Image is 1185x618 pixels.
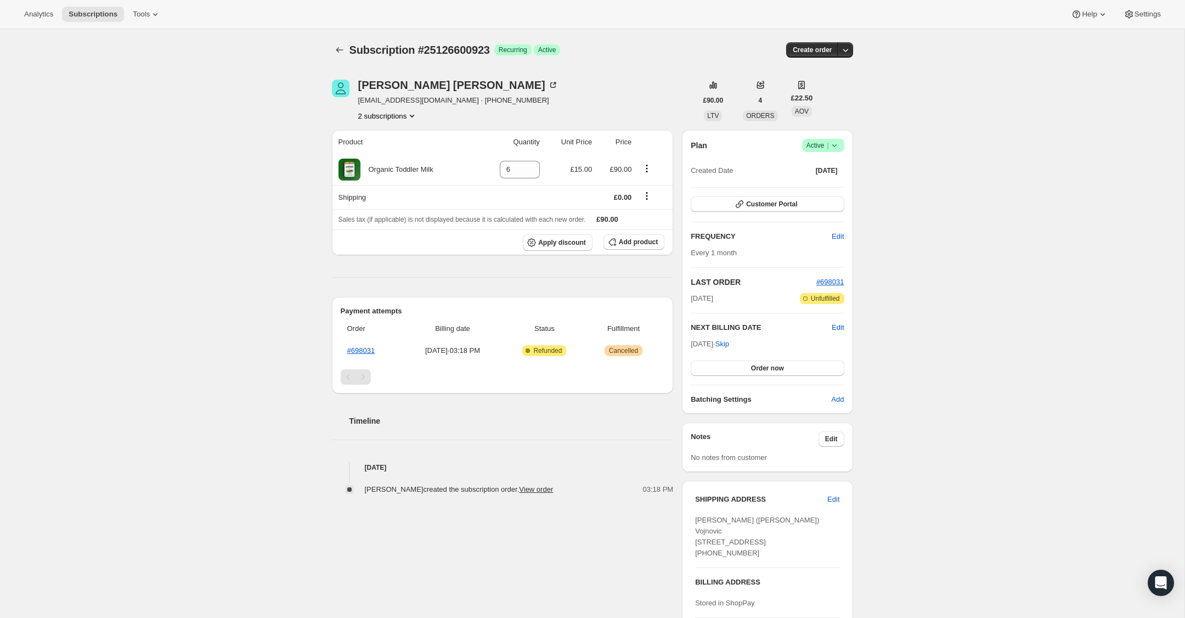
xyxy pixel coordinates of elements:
span: Refunded [533,346,562,355]
span: [DATE] [691,293,713,304]
span: £90.00 [596,215,618,223]
span: £0.00 [614,193,632,201]
button: Shipping actions [638,190,656,202]
span: [DATE] · [691,340,729,348]
button: Tools [126,7,167,22]
nav: Pagination [341,369,665,385]
h2: Timeline [349,415,674,426]
h3: BILLING ADDRESS [695,577,839,588]
a: #698031 [816,278,844,286]
button: #698031 [816,277,844,288]
button: Help [1064,7,1114,22]
span: Billing date [405,323,500,334]
span: Edit [827,494,839,505]
span: Add [831,394,844,405]
span: Settings [1135,10,1161,19]
span: [PERSON_NAME] ([PERSON_NAME]) Vojnovic [STREET_ADDRESS] [PHONE_NUMBER] [695,516,819,557]
span: Customer Portal [746,200,797,209]
img: product img [338,159,360,181]
span: Unfulfilled [811,294,840,303]
button: Edit [821,491,846,508]
th: Unit Price [543,130,595,154]
button: Subscriptions [62,7,124,22]
span: 03:18 PM [643,484,674,495]
button: Add [825,391,850,408]
button: £90.00 [697,93,730,108]
button: Settings [1117,7,1167,22]
h4: [DATE] [332,462,674,473]
span: Add product [619,238,658,246]
span: Marko Stojanovic [332,80,349,97]
span: £90.00 [610,165,632,173]
span: Stored in ShopPay [695,599,754,607]
button: Edit [819,431,844,447]
span: Edit [825,435,838,443]
span: Order now [751,364,784,373]
span: [PERSON_NAME] created the subscription order. [365,485,554,493]
span: Status [506,323,583,334]
span: Analytics [24,10,53,19]
span: Active [806,140,840,151]
button: Add product [603,234,664,250]
div: Organic Toddler Milk [360,164,433,175]
button: Skip [709,335,736,353]
button: Edit [832,322,844,333]
h3: SHIPPING ADDRESS [695,494,827,505]
span: £22.50 [791,93,813,104]
span: LTV [707,112,719,120]
h3: Notes [691,431,819,447]
span: Skip [715,339,729,350]
span: Created Date [691,165,733,176]
span: AOV [795,108,809,115]
button: Product actions [358,110,418,121]
button: Edit [825,228,850,245]
span: Edit [832,231,844,242]
span: Subscription #25126600923 [349,44,490,56]
a: #698031 [347,346,375,355]
button: [DATE] [809,163,844,178]
span: Recurring [499,46,527,54]
button: Create order [786,42,838,58]
span: [DATE] [816,166,838,175]
button: Product actions [638,162,656,175]
span: Create order [793,46,832,54]
button: Order now [691,361,844,376]
h2: Payment attempts [341,306,665,317]
a: View order [519,485,553,493]
span: £90.00 [703,96,724,105]
button: Subscriptions [332,42,347,58]
span: Cancelled [609,346,638,355]
span: | [827,141,828,150]
button: 4 [752,93,769,108]
h2: NEXT BILLING DATE [691,322,832,333]
th: Quantity [478,130,543,154]
button: Customer Portal [691,196,844,212]
th: Shipping [332,185,478,209]
button: Apply discount [523,234,592,251]
span: £15.00 [570,165,592,173]
button: Analytics [18,7,60,22]
span: Apply discount [538,238,586,247]
span: Sales tax (if applicable) is not displayed because it is calculated with each new order. [338,216,586,223]
span: No notes from customer [691,453,767,462]
h2: LAST ORDER [691,277,816,288]
span: [DATE] · 03:18 PM [405,345,500,356]
span: ORDERS [746,112,774,120]
th: Order [341,317,403,341]
h2: Plan [691,140,707,151]
span: Active [538,46,556,54]
th: Price [595,130,635,154]
span: Tools [133,10,150,19]
span: Subscriptions [69,10,117,19]
span: 4 [759,96,763,105]
div: [PERSON_NAME] [PERSON_NAME] [358,80,558,91]
th: Product [332,130,478,154]
span: Help [1082,10,1097,19]
div: Open Intercom Messenger [1148,570,1174,596]
h2: FREQUENCY [691,231,832,242]
h6: Batching Settings [691,394,831,405]
span: [EMAIL_ADDRESS][DOMAIN_NAME] · [PHONE_NUMBER] [358,95,558,106]
span: Every 1 month [691,249,737,257]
